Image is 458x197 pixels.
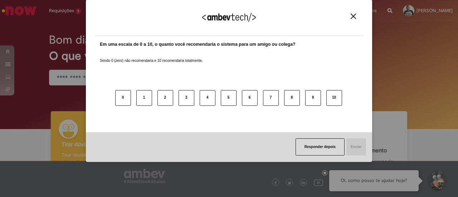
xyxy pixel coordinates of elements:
label: Em uma escala de 0 a 10, o quanto você recomendaria o sistema para um amigo ou colega? [100,41,296,48]
button: 6 [242,90,258,106]
button: 9 [305,90,321,106]
button: 1 [136,90,152,106]
button: Close [349,13,358,19]
img: Logo Ambevtech [202,13,256,22]
button: 7 [263,90,279,106]
button: 0 [115,90,131,106]
img: Close [351,14,356,19]
button: 3 [179,90,194,106]
button: 5 [221,90,237,106]
button: 4 [200,90,215,106]
button: 2 [157,90,173,106]
button: 8 [284,90,300,106]
button: 10 [326,90,342,106]
button: Responder depois [296,138,345,156]
label: Sendo 0 (zero) não recomendaria e 10 recomendaria totalmente. [100,50,203,63]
